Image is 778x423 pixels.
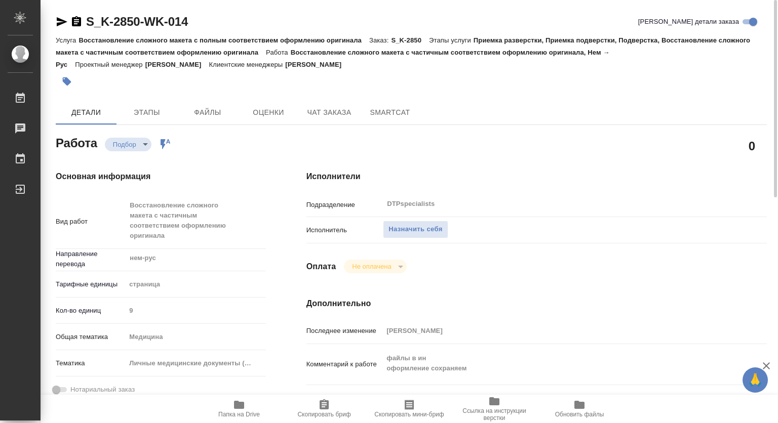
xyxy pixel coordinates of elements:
[383,391,728,408] textarea: /Clients/ООО "ТЕРГАЛ"/Orders/S_K-2850/DTP/S_K-2850-WK-014
[56,16,68,28] button: Скопировать ссылку для ЯМессенджера
[747,369,764,391] span: 🙏
[56,306,126,316] p: Кол-во единиц
[452,395,537,423] button: Ссылка на инструкции верстки
[145,61,209,68] p: [PERSON_NAME]
[56,171,266,183] h4: Основная информация
[383,350,728,377] textarea: файлы в ин оформление сохраняем
[638,17,739,27] span: [PERSON_NAME] детали заказа
[282,395,367,423] button: Скопировать бриф
[56,217,126,227] p: Вид работ
[244,106,293,119] span: Оценки
[749,137,755,154] h2: 0
[388,224,442,235] span: Назначить себя
[209,61,286,68] p: Клиентские менеджеры
[56,36,79,44] p: Услуга
[56,49,610,68] p: Восстановление сложного макета с частичным соответствием оформлению оригинала, Нем → Рус
[306,359,383,369] p: Комментарий к работе
[297,411,351,418] span: Скопировать бриф
[366,106,414,119] span: SmartCat
[537,395,622,423] button: Обновить файлы
[70,16,83,28] button: Скопировать ссылку
[126,355,265,372] div: Личные медицинские документы (справки, эпикризы)
[429,36,474,44] p: Этапы услуги
[56,133,97,151] h2: Работа
[374,411,444,418] span: Скопировать мини-бриф
[126,276,265,293] div: страница
[56,332,126,342] p: Общая тематика
[458,407,531,421] span: Ссылка на инструкции верстки
[306,326,383,336] p: Последнее изменение
[306,261,336,273] h4: Оплата
[56,279,126,289] p: Тарифные единицы
[75,61,145,68] p: Проектный менеджер
[86,15,188,28] a: S_K-2850-WK-014
[367,395,452,423] button: Скопировать мини-бриф
[306,171,767,183] h4: Исполнители
[555,411,604,418] span: Обновить файлы
[110,140,139,149] button: Подбор
[218,411,260,418] span: Папка на Drive
[369,36,391,44] p: Заказ:
[126,303,265,318] input: Пустое поле
[123,106,171,119] span: Этапы
[70,385,135,395] span: Нотариальный заказ
[306,200,383,210] p: Подразделение
[183,106,232,119] span: Файлы
[126,328,265,346] div: Медицина
[305,106,354,119] span: Чат заказа
[56,249,126,269] p: Направление перевода
[197,395,282,423] button: Папка на Drive
[306,298,767,310] h4: Дополнительно
[349,262,394,271] button: Не оплачена
[391,36,429,44] p: S_K-2850
[105,138,151,151] div: Подбор
[56,70,78,93] button: Добавить тэг
[266,49,291,56] p: Работа
[344,260,406,273] div: Подбор
[285,61,349,68] p: [PERSON_NAME]
[79,36,369,44] p: Восстановление сложного макета с полным соответствием оформлению оригинала
[62,106,110,119] span: Детали
[383,221,448,238] button: Назначить себя
[56,358,126,368] p: Тематика
[383,323,728,338] input: Пустое поле
[306,225,383,235] p: Исполнитель
[743,367,768,393] button: 🙏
